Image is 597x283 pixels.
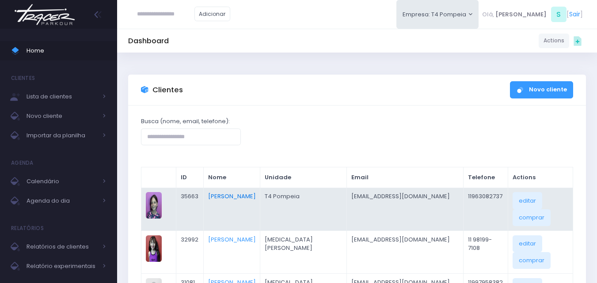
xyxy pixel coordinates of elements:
[464,230,508,273] td: 11 98199-7108
[510,81,573,98] a: Novo cliente
[208,192,256,200] a: [PERSON_NAME]
[141,117,230,126] label: Busca (nome, email, telefone):
[194,7,231,21] a: Adicionar
[260,167,347,188] th: Unidade
[27,195,97,207] span: Agenda do dia
[176,167,204,188] th: ID
[11,154,34,172] h4: Agenda
[347,230,464,273] td: [EMAIL_ADDRESS][DOMAIN_NAME]
[347,167,464,188] th: Email
[27,130,97,141] span: Importar da planilha
[27,176,97,187] span: Calendário
[128,37,169,45] h5: Dashboard
[513,235,542,252] a: editar
[513,209,551,226] a: comprar
[176,230,204,273] td: 32992
[260,230,347,273] td: [MEDICAL_DATA] [PERSON_NAME]
[152,86,183,94] h3: Clientes
[27,45,106,57] span: Home
[479,4,586,24] div: [ ]
[27,241,97,253] span: Relatórios de clientes
[11,69,35,87] h4: Clientes
[513,252,551,269] a: comprar
[539,34,569,48] a: Actions
[551,7,567,22] span: S
[203,167,260,188] th: Nome
[513,192,542,209] a: editar
[464,188,508,230] td: 11963082737
[176,188,204,230] td: 35663
[27,260,97,272] span: Relatório experimentais
[11,219,44,237] h4: Relatórios
[495,10,547,19] span: [PERSON_NAME]
[508,167,573,188] th: Actions
[27,91,97,102] span: Lista de clientes
[347,188,464,230] td: [EMAIL_ADDRESS][DOMAIN_NAME]
[569,10,580,19] a: Sair
[464,167,508,188] th: Telefone
[208,235,256,244] a: [PERSON_NAME]
[27,110,97,122] span: Novo cliente
[482,10,494,19] span: Olá,
[260,188,347,230] td: T4 Pompeia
